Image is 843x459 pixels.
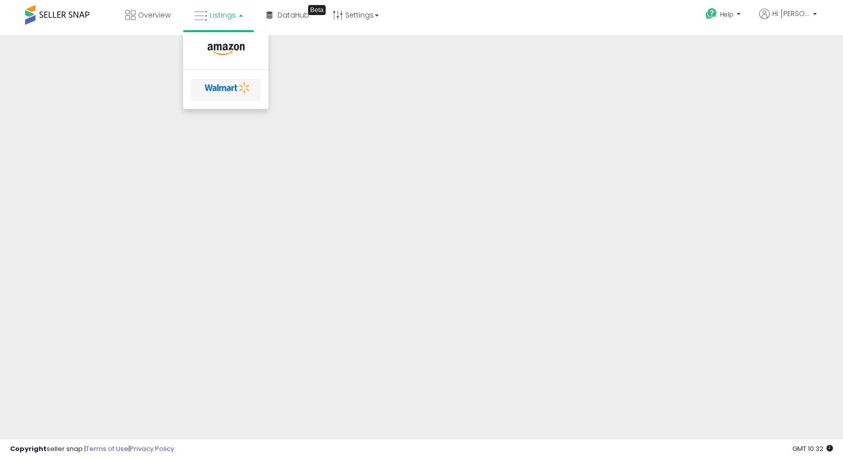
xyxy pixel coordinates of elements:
[772,9,810,19] span: Hi [PERSON_NAME]
[10,444,47,453] strong: Copyright
[138,10,171,20] span: Overview
[792,444,833,453] span: 2025-09-18 10:32 GMT
[277,10,309,20] span: DataHub
[705,8,718,20] i: Get Help
[86,444,128,453] a: Terms of Use
[308,5,326,15] div: Tooltip anchor
[210,10,236,20] span: Listings
[720,10,734,19] span: Help
[759,9,817,31] a: Hi [PERSON_NAME]
[10,444,174,454] div: seller snap | |
[130,444,174,453] a: Privacy Policy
